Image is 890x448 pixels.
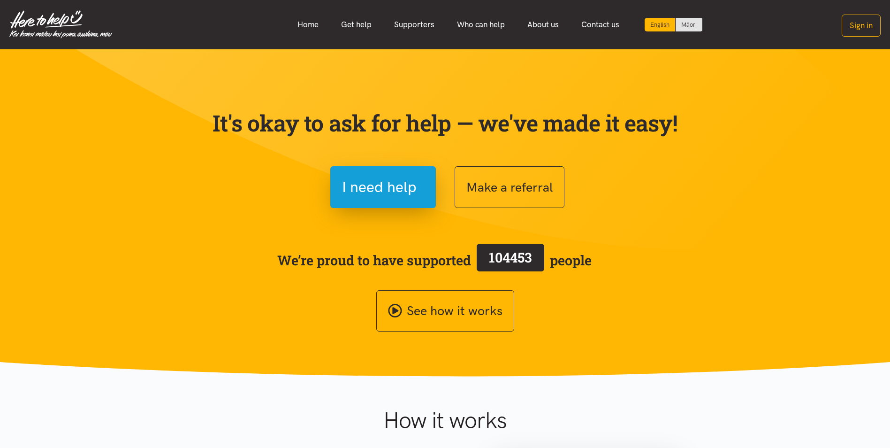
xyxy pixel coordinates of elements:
[286,15,330,35] a: Home
[676,18,702,31] a: Switch to Te Reo Māori
[645,18,703,31] div: Language toggle
[645,18,676,31] div: Current language
[516,15,570,35] a: About us
[211,109,680,137] p: It's okay to ask for help — we've made it easy!
[471,242,550,278] a: 104453
[342,175,417,199] span: I need help
[376,290,514,332] a: See how it works
[330,166,436,208] button: I need help
[9,10,112,39] img: Home
[842,15,881,37] button: Sign in
[570,15,631,35] a: Contact us
[330,15,383,35] a: Get help
[455,166,564,208] button: Make a referral
[277,242,592,278] span: We’re proud to have supported people
[446,15,516,35] a: Who can help
[383,15,446,35] a: Supporters
[292,407,598,434] h1: How it works
[489,248,532,266] span: 104453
